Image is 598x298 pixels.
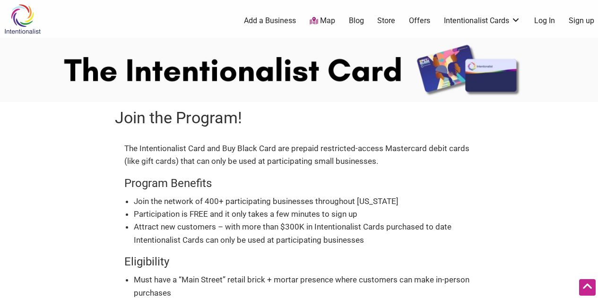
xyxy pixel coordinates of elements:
[579,279,596,296] div: Scroll Back to Top
[124,142,474,168] p: The Intentionalist Card and Buy Black Card are prepaid restricted-access Mastercard debit cards (...
[409,16,430,26] a: Offers
[534,16,555,26] a: Log In
[377,16,395,26] a: Store
[134,208,474,221] li: Participation is FREE and it only takes a few minutes to sign up
[134,221,474,246] li: Attract new customers – with more than $300K in Intentionalist Cards purchased to date Intentiona...
[444,16,520,26] a: Intentionalist Cards
[115,107,484,129] h1: Join the Program!
[244,16,296,26] a: Add a Business
[134,195,474,208] li: Join the network of 400+ participating businesses throughout [US_STATE]
[124,176,474,192] h4: Program Benefits
[124,254,474,270] h4: Eligibility
[349,16,364,26] a: Blog
[310,16,335,26] a: Map
[569,16,594,26] a: Sign up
